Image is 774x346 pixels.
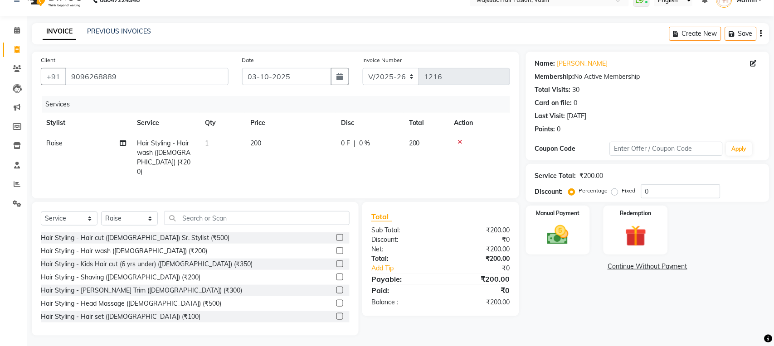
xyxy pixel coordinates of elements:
[535,187,563,197] div: Discount:
[336,113,404,133] th: Disc
[528,262,768,271] a: Continue Without Payment
[165,211,350,225] input: Search or Scan
[41,259,253,269] div: Hair Styling - Kids Hair cut (6 yrs under) ([DEMOGRAPHIC_DATA]) (₹350)
[250,139,261,147] span: 200
[557,125,561,134] div: 0
[449,113,510,133] th: Action
[535,171,576,181] div: Service Total:
[41,286,242,295] div: Hair Styling - [PERSON_NAME] Trim ([DEMOGRAPHIC_DATA]) (₹300)
[540,223,575,247] img: _cash.svg
[441,226,517,235] div: ₹200.00
[200,113,245,133] th: Qty
[725,27,757,41] button: Save
[579,187,608,195] label: Percentage
[365,274,441,284] div: Payable:
[371,212,392,221] span: Total
[341,139,350,148] span: 0 F
[535,72,574,82] div: Membership:
[610,142,723,156] input: Enter Offer / Coupon Code
[535,98,572,108] div: Card on file:
[574,98,578,108] div: 0
[43,24,76,40] a: INVOICE
[131,113,200,133] th: Service
[41,56,55,64] label: Client
[404,113,449,133] th: Total
[42,96,517,113] div: Services
[41,273,200,282] div: Hair Styling - Shaving ([DEMOGRAPHIC_DATA]) (₹200)
[242,56,254,64] label: Date
[41,233,229,243] div: Hair Styling - Hair cut ([DEMOGRAPHIC_DATA]) Sr. Stylist (₹500)
[536,209,580,217] label: Manual Payment
[205,139,209,147] span: 1
[87,27,151,35] a: PREVIOUS INVOICES
[245,113,336,133] th: Price
[557,59,608,68] a: [PERSON_NAME]
[359,139,370,148] span: 0 %
[535,144,610,154] div: Coupon Code
[620,209,652,217] label: Redemption
[354,139,355,148] span: |
[618,223,653,249] img: _gift.svg
[441,254,517,264] div: ₹200.00
[365,254,441,264] div: Total:
[41,246,207,256] div: Hair Styling - Hair wash ([DEMOGRAPHIC_DATA]) (₹200)
[41,68,66,85] button: +91
[441,274,517,284] div: ₹200.00
[453,264,517,273] div: ₹0
[535,125,555,134] div: Points:
[573,85,580,95] div: 30
[46,139,63,147] span: Raise
[622,187,636,195] label: Fixed
[580,171,604,181] div: ₹200.00
[669,27,721,41] button: Create New
[41,113,131,133] th: Stylist
[409,139,420,147] span: 200
[365,226,441,235] div: Sub Total:
[567,111,587,121] div: [DATE]
[441,285,517,296] div: ₹0
[441,245,517,254] div: ₹200.00
[535,59,555,68] div: Name:
[365,235,441,245] div: Discount:
[365,264,453,273] a: Add Tip
[726,142,752,156] button: Apply
[365,285,441,296] div: Paid:
[41,299,221,308] div: Hair Styling - Head Massage ([DEMOGRAPHIC_DATA]) (₹500)
[41,312,200,322] div: Hair Styling - Hair set ([DEMOGRAPHIC_DATA]) (₹100)
[535,85,571,95] div: Total Visits:
[363,56,402,64] label: Invoice Number
[535,72,760,82] div: No Active Membership
[535,111,565,121] div: Last Visit:
[441,298,517,307] div: ₹200.00
[65,68,229,85] input: Search by Name/Mobile/Email/Code
[365,298,441,307] div: Balance :
[365,245,441,254] div: Net:
[137,139,190,176] span: Hair Styling - Hair wash ([DEMOGRAPHIC_DATA]) (₹200)
[441,235,517,245] div: ₹0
